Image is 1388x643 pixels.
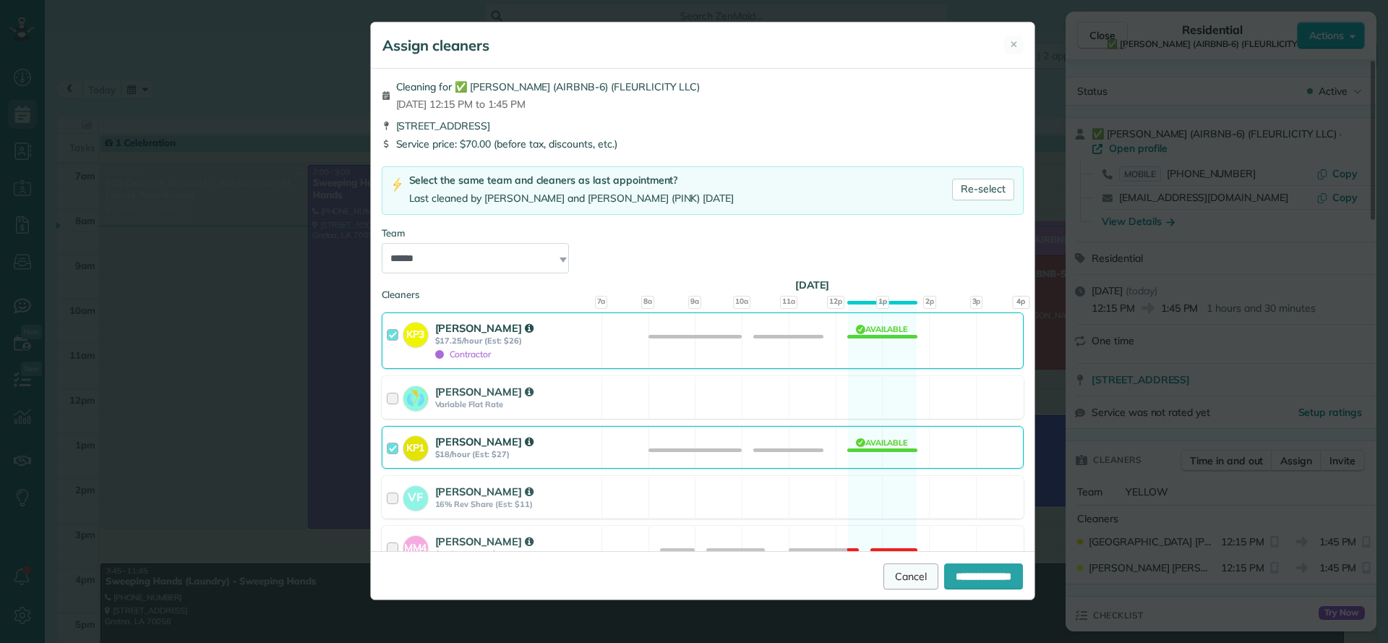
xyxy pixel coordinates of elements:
[409,173,734,188] div: Select the same team and cleaners as last appointment?
[391,177,403,192] img: lightning-bolt-icon-94e5364df696ac2de96d3a42b8a9ff6ba979493684c50e6bbbcda72601fa0d29.png
[435,499,597,509] strong: 16% Rev Share (Est: $11)
[382,226,1024,240] div: Team
[382,137,1024,151] div: Service price: $70.00 (before tax, discounts, etc.)
[435,399,597,409] strong: Variable Flat Rate
[396,97,701,111] span: [DATE] 12:15 PM to 1:45 PM
[403,436,428,456] strong: KP1
[435,336,597,346] strong: $17.25/hour (Est: $26)
[382,119,1024,133] div: [STREET_ADDRESS]
[382,288,1024,292] div: Cleaners
[435,485,534,498] strong: [PERSON_NAME]
[435,435,534,448] strong: [PERSON_NAME]
[883,563,938,589] a: Cancel
[403,486,428,506] strong: VF
[435,535,534,548] strong: [PERSON_NAME]
[435,549,597,559] strong: $15/hour (Est: $23)
[382,35,489,56] h5: Assign cleaners
[435,385,534,399] strong: [PERSON_NAME]
[435,321,534,335] strong: [PERSON_NAME]
[396,80,701,94] span: Cleaning for ✅ [PERSON_NAME] (AIRBNB-6) (FLEURLICITY LLC)
[409,191,734,206] div: Last cleaned by [PERSON_NAME] and [PERSON_NAME] (PINK) [DATE]
[403,323,428,342] strong: KP3
[1010,38,1018,51] span: ✕
[403,536,428,555] strong: MM4
[952,179,1014,200] a: Re-select
[435,349,492,359] span: Contractor
[435,449,597,459] strong: $18/hour (Est: $27)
